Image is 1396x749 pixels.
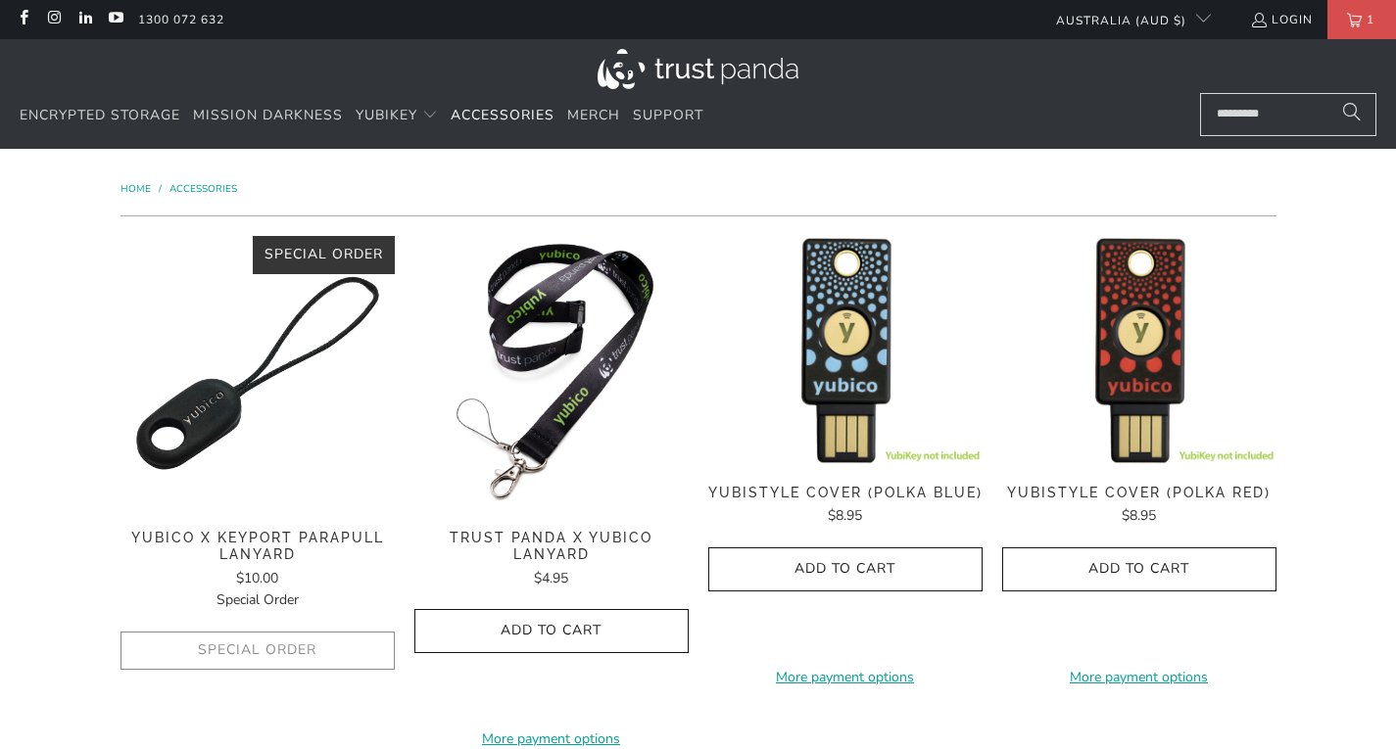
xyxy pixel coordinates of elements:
[1002,667,1276,688] a: More payment options
[708,547,983,591] button: Add to Cart
[159,182,162,196] span: /
[120,236,395,510] img: Yubico x Keyport Parapull Lanyard - Trust Panda
[414,530,689,563] span: Trust Panda x Yubico Lanyard
[120,182,154,196] a: Home
[76,12,93,27] a: Trust Panda Australia on LinkedIn
[107,12,123,27] a: Trust Panda Australia on YouTube
[414,609,689,653] button: Add to Cart
[1023,561,1256,578] span: Add to Cart
[356,106,417,124] span: YubiKey
[1327,93,1376,136] button: Search
[120,530,395,563] span: Yubico x Keyport Parapull Lanyard
[1002,236,1276,464] img: YubiStyle Cover (Polka Red) - Trust Panda
[1002,485,1276,528] a: YubiStyle Cover (Polka Red) $8.95
[534,569,568,587] span: $4.95
[633,106,703,124] span: Support
[138,9,224,30] a: 1300 072 632
[1200,93,1376,136] input: Search...
[120,236,395,510] a: Yubico x Keyport Parapull Lanyard - Trust Panda Yubico x Keyport Parapull Lanyard - Trust Panda
[708,485,983,501] span: YubiStyle Cover (Polka Blue)
[633,93,703,139] a: Support
[708,485,983,528] a: YubiStyle Cover (Polka Blue) $8.95
[120,182,151,196] span: Home
[729,561,962,578] span: Add to Cart
[169,182,237,196] a: Accessories
[356,93,438,139] summary: YubiKey
[1122,506,1156,525] span: $8.95
[451,93,554,139] a: Accessories
[20,93,703,139] nav: Translation missing: en.navigation.header.main_nav
[1250,9,1313,30] a: Login
[567,106,620,124] span: Merch
[193,106,343,124] span: Mission Darkness
[236,569,278,587] span: $10.00
[451,106,554,124] span: Accessories
[15,12,31,27] a: Trust Panda Australia on Facebook
[45,12,62,27] a: Trust Panda Australia on Instagram
[193,93,343,139] a: Mission Darkness
[265,245,383,263] span: Special Order
[435,623,668,639] span: Add to Cart
[1002,485,1276,501] span: YubiStyle Cover (Polka Red)
[20,106,180,124] span: Encrypted Storage
[120,530,395,611] a: Yubico x Keyport Parapull Lanyard $10.00Special Order
[708,236,983,464] img: YubiStyle Cover (Polka Blue) - Trust Panda
[598,49,798,89] img: Trust Panda Australia
[828,506,862,525] span: $8.95
[708,667,983,688] a: More payment options
[217,590,299,609] span: Special Order
[414,530,689,589] a: Trust Panda x Yubico Lanyard $4.95
[567,93,620,139] a: Merch
[1002,547,1276,591] button: Add to Cart
[20,93,180,139] a: Encrypted Storage
[414,236,689,510] img: Trust Panda Yubico Lanyard - Trust Panda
